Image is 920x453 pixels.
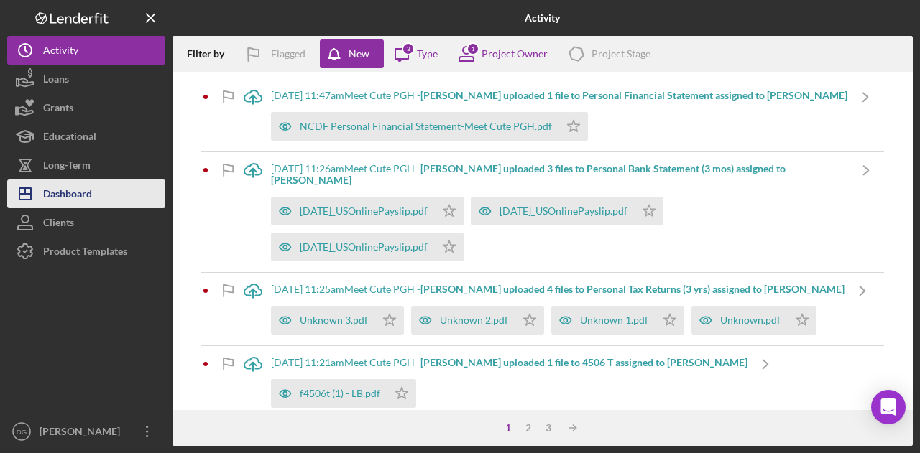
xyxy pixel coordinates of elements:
[320,39,384,68] button: New
[7,122,165,151] button: Educational
[538,422,558,434] div: 3
[720,314,781,326] div: Unknown.pdf
[482,48,548,60] div: Project Owner
[466,42,479,55] div: 1
[43,179,92,212] div: Dashboard
[402,42,415,55] div: 3
[271,357,747,368] div: [DATE] 11:21am Meet Cute PGH -
[440,314,508,326] div: Unknown 2.pdf
[271,197,464,225] button: [DATE]_USOnlinePayslip.pdf
[271,306,404,335] button: Unknown 3.pdf
[235,39,320,68] button: Flagged
[500,205,627,217] div: [DATE]_USOnlinePayslip.pdf
[420,283,845,295] b: [PERSON_NAME] uploaded 4 files to Personal Tax Returns (3 yrs) assigned to [PERSON_NAME]
[7,237,165,266] button: Product Templates
[7,151,165,179] button: Long-Term
[271,284,845,295] div: [DATE] 11:25am Meet Cute PGH -
[235,346,783,419] a: [DATE] 11:21amMeet Cute PGH -[PERSON_NAME] uploaded 1 file to 4506 T assigned to [PERSON_NAME]f45...
[420,89,847,101] b: [PERSON_NAME] uploaded 1 file to Personal Financial Statement assigned to [PERSON_NAME]
[498,422,518,434] div: 1
[300,388,380,399] div: f4506t (1) - LB.pdf
[271,233,464,261] button: [DATE]_USOnlinePayslip.pdf
[349,39,369,68] div: New
[36,417,129,449] div: [PERSON_NAME]
[525,12,560,24] b: Activity
[271,379,416,408] button: f4506t (1) - LB.pdf
[43,122,96,154] div: Educational
[235,79,883,151] a: [DATE] 11:47amMeet Cute PGH -[PERSON_NAME] uploaded 1 file to Personal Financial Statement assign...
[300,314,368,326] div: Unknown 3.pdf
[7,65,165,93] button: Loans
[271,39,305,68] div: Flagged
[871,390,906,424] div: Open Intercom Messenger
[411,306,544,335] button: Unknown 2.pdf
[300,241,428,253] div: [DATE]_USOnlinePayslip.pdf
[7,36,165,65] button: Activity
[43,36,78,68] div: Activity
[420,356,747,368] b: [PERSON_NAME] uploaded 1 file to 4506 T assigned to [PERSON_NAME]
[7,417,165,446] button: DG[PERSON_NAME]
[592,48,650,60] div: Project Stage
[271,162,786,186] b: [PERSON_NAME] uploaded 3 files to Personal Bank Statement (3 mos) assigned to [PERSON_NAME]
[7,179,165,208] button: Dashboard
[551,306,684,335] button: Unknown 1.pdf
[235,273,880,345] a: [DATE] 11:25amMeet Cute PGH -[PERSON_NAME] uploaded 4 files to Personal Tax Returns (3 yrs) assig...
[43,237,127,269] div: Product Templates
[43,151,91,183] div: Long-Term
[518,422,538,434] div: 2
[43,208,74,240] div: Clients
[7,93,165,122] button: Grants
[17,428,27,436] text: DG
[417,48,438,60] div: Type
[271,163,848,186] div: [DATE] 11:26am Meet Cute PGH -
[235,152,884,272] a: [DATE] 11:26amMeet Cute PGH -[PERSON_NAME] uploaded 3 files to Personal Bank Statement (3 mos) as...
[271,90,847,101] div: [DATE] 11:47am Meet Cute PGH -
[471,197,663,225] button: [DATE]_USOnlinePayslip.pdf
[300,205,428,217] div: [DATE]_USOnlinePayslip.pdf
[43,93,73,126] div: Grants
[43,65,69,97] div: Loans
[300,121,552,132] div: NCDF Personal Financial Statement-Meet Cute PGH.pdf
[271,112,588,141] button: NCDF Personal Financial Statement-Meet Cute PGH.pdf
[580,314,648,326] div: Unknown 1.pdf
[187,48,235,60] div: Filter by
[7,208,165,237] button: Clients
[691,306,816,335] button: Unknown.pdf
